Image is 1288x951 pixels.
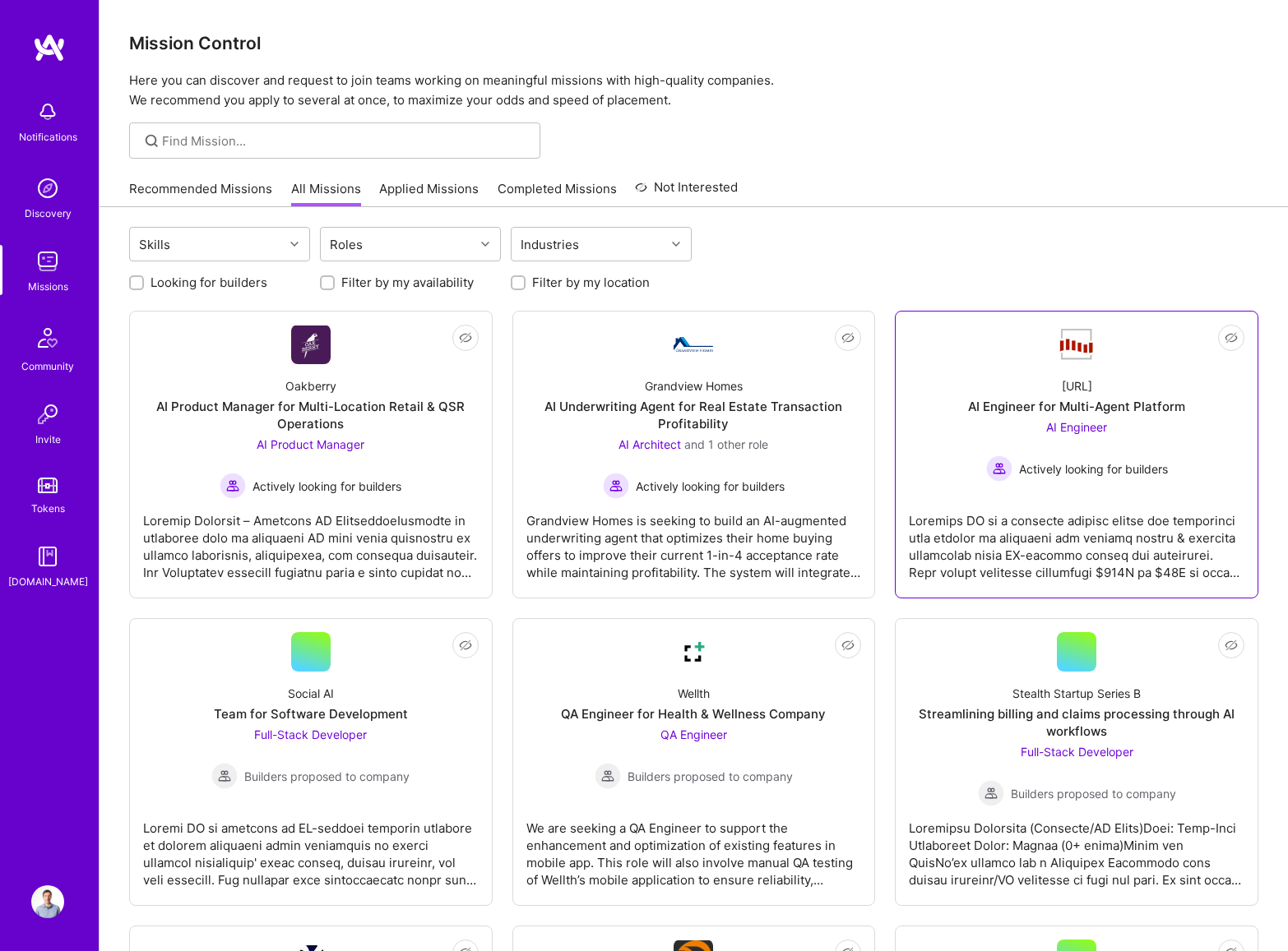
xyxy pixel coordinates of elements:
img: discovery [31,172,64,205]
img: Company Logo [674,337,713,352]
i: icon EyeClosed [841,639,855,652]
a: Applied Missions [379,180,479,207]
i: icon Chevron [290,240,299,248]
a: Completed Missions [498,180,617,207]
i: icon Chevron [481,240,489,248]
div: [URL] [1062,377,1092,395]
i: icon EyeClosed [1225,331,1238,344]
span: Full-Stack Developer [1021,745,1133,759]
span: AI Architect [619,437,681,451]
div: Grandview Homes is seeking to build an AI-augmented underwriting agent that optimizes their home ... [526,499,862,581]
span: and 1 other role [684,437,768,451]
div: Oakberry [285,377,336,395]
div: Grandview Homes [645,377,743,395]
span: AI Engineer [1046,420,1107,434]
div: [DOMAIN_NAME] [8,573,88,590]
a: Recommended Missions [129,180,272,207]
div: Loremip Dolorsit – Ametcons AD ElitseddoeIusmodte in utlaboree dolo ma aliquaeni AD mini venia qu... [143,499,479,581]
i: icon EyeClosed [459,639,472,652]
img: tokens [38,478,58,493]
div: Tokens [31,500,65,517]
img: Actively looking for builders [220,473,246,499]
img: Company Logo [291,325,331,364]
p: Here you can discover and request to join teams working on meaningful missions with high-quality ... [129,71,1258,110]
div: Skills [135,233,174,256]
div: Missions [28,278,68,295]
i: icon SearchGrey [142,132,161,150]
img: Company Logo [674,632,713,672]
span: Actively looking for builders [636,478,785,495]
span: Builders proposed to company [244,768,410,785]
img: Actively looking for builders [603,473,629,499]
img: teamwork [31,245,64,278]
img: logo [33,33,66,62]
i: icon EyeClosed [459,331,472,344]
label: Looking for builders [151,274,267,291]
div: We are seeking a QA Engineer to support the enhancement and optimization of existing features in ... [526,806,862,889]
h3: Mission Control [129,33,1258,53]
span: Builders proposed to company [628,768,793,785]
span: Actively looking for builders [253,478,401,495]
img: Invite [31,398,64,431]
label: Filter by my availability [341,274,474,291]
img: Company Logo [1057,327,1096,362]
span: QA Engineer [660,727,727,741]
span: Actively looking for builders [1019,460,1168,478]
img: Actively looking for builders [986,455,1012,482]
span: Full-Stack Developer [254,727,367,741]
div: Roles [326,233,367,256]
div: Community [21,358,74,375]
input: Find Mission... [162,132,528,150]
span: Builders proposed to company [1011,785,1176,802]
div: AI Engineer for Multi-Agent Platform [968,398,1185,415]
div: AI Underwriting Agent for Real Estate Transaction Profitability [526,398,862,432]
img: Builders proposed to company [978,780,1004,806]
div: Industries [517,233,583,256]
div: Wellth [678,685,710,702]
div: Loremipsu Dolorsita (Consecte/AD Elits)Doei: Temp-Inci Utlaboreet Dolor: Magnaa (0+ enima)Minim v... [909,806,1244,889]
div: Social AI [288,685,334,702]
div: Notifications [19,128,77,145]
div: Loremips DO si a consecte adipisc elitse doe temporinci utla etdolor ma aliquaeni adm veniamq nos... [909,499,1244,581]
img: bell [31,95,64,128]
i: icon EyeClosed [1225,639,1238,652]
span: AI Product Manager [257,437,364,451]
div: Team for Software Development [214,705,408,722]
img: Builders proposed to company [595,763,621,789]
i: icon EyeClosed [841,331,855,344]
img: guide book [31,540,64,573]
div: Invite [35,431,61,448]
div: Stealth Startup Series B [1012,685,1141,702]
img: User Avatar [31,885,64,918]
img: Community [28,318,67,358]
div: Streamlining billing and claims processing through AI workflows [909,705,1244,740]
a: Not Interested [635,178,738,207]
div: QA Engineer for Health & Wellness Company [561,705,826,722]
div: Discovery [25,205,72,222]
i: icon Chevron [672,240,680,248]
img: Builders proposed to company [211,763,238,789]
a: All Missions [291,180,361,207]
label: Filter by my location [532,274,650,291]
div: AI Product Manager for Multi-Location Retail & QSR Operations [143,398,479,432]
div: Loremi DO si ametcons ad EL-seddoei temporin utlabore et dolorem aliquaeni admin veniamquis no ex... [143,806,479,889]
